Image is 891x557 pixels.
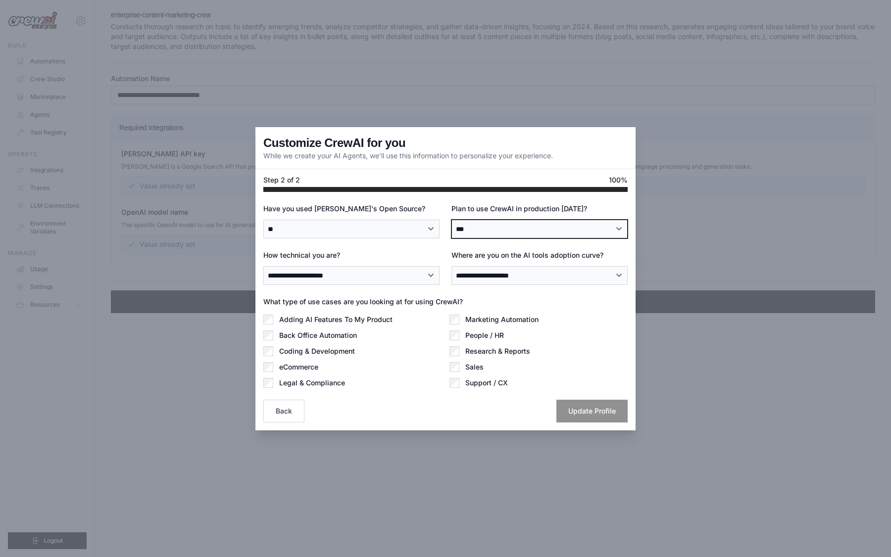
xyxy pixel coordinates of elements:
[263,250,440,260] label: How technical you are?
[279,378,345,388] label: Legal & Compliance
[263,204,440,214] label: Have you used [PERSON_NAME]'s Open Source?
[465,315,539,325] label: Marketing Automation
[263,175,300,185] span: Step 2 of 2
[451,250,628,260] label: Where are you on the AI tools adoption curve?
[263,400,304,422] button: Back
[263,297,628,307] label: What type of use cases are you looking at for using CrewAI?
[451,204,628,214] label: Plan to use CrewAI in production [DATE]?
[263,135,405,151] h3: Customize CrewAI for you
[279,330,357,340] label: Back Office Automation
[279,362,318,372] label: eCommerce
[609,175,628,185] span: 100%
[465,346,530,356] label: Research & Reports
[556,400,628,422] button: Update Profile
[465,378,508,388] label: Support / CX
[263,151,553,161] p: While we create your AI Agents, we'll use this information to personalize your experience.
[279,346,355,356] label: Coding & Development
[279,315,393,325] label: Adding AI Features To My Product
[465,330,504,340] label: People / HR
[465,362,484,372] label: Sales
